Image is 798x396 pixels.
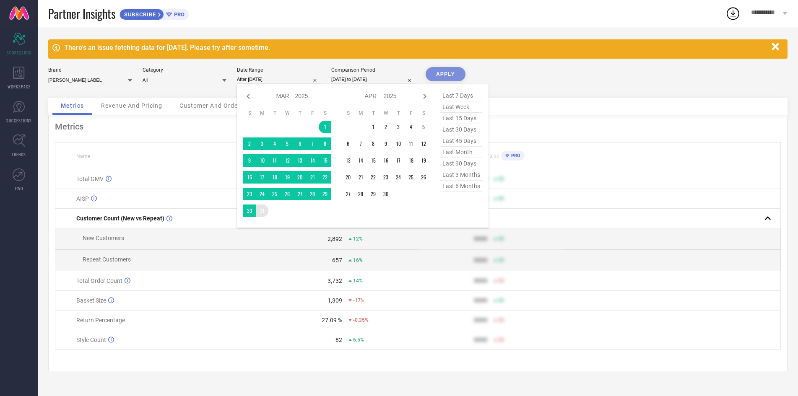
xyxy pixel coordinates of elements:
td: Thu Mar 06 2025 [294,137,306,150]
td: Wed Apr 16 2025 [380,154,392,167]
div: 9999 [474,236,487,242]
span: Customer Count (New vs Repeat) [76,215,164,222]
div: Previous month [243,91,253,101]
span: -0.35% [353,317,369,323]
td: Tue Apr 01 2025 [367,121,380,133]
th: Monday [354,110,367,116]
td: Sat Mar 22 2025 [319,171,331,184]
span: Style Count [76,336,106,343]
td: Mon Mar 24 2025 [256,188,268,200]
span: 14% [353,278,363,284]
th: Monday [256,110,268,116]
td: Fri Apr 04 2025 [405,121,417,133]
td: Sun Apr 27 2025 [342,188,354,200]
div: There's an issue fetching data for [DATE]. Please try after sometime. [64,44,767,52]
input: Select date range [237,75,321,84]
th: Wednesday [380,110,392,116]
span: Basket Size [76,297,106,304]
span: last 30 days [440,124,482,135]
span: 50 [498,236,504,242]
span: 50 [498,176,504,182]
span: TRENDS [12,151,26,158]
td: Thu Apr 10 2025 [392,137,405,150]
td: Wed Mar 19 2025 [281,171,294,184]
div: 9999 [474,317,487,324]
span: SCORECARDS [7,49,31,56]
span: last 3 months [440,169,482,181]
td: Tue Mar 18 2025 [268,171,281,184]
td: Sat Apr 05 2025 [417,121,430,133]
div: 9999 [474,257,487,264]
th: Sunday [342,110,354,116]
td: Tue Apr 08 2025 [367,137,380,150]
span: SUBSCRIBE [120,11,158,18]
td: Wed Mar 26 2025 [281,188,294,200]
div: 657 [332,257,342,264]
span: FWD [15,185,23,192]
span: Total GMV [76,176,104,182]
div: Brand [48,67,132,73]
td: Thu Mar 20 2025 [294,171,306,184]
th: Saturday [417,110,430,116]
span: last 45 days [440,135,482,147]
td: Mon Mar 03 2025 [256,137,268,150]
td: Sun Mar 09 2025 [243,154,256,167]
td: Tue Mar 25 2025 [268,188,281,200]
span: last 6 months [440,181,482,192]
span: 50 [498,317,504,323]
div: 27.09 % [322,317,342,324]
div: 82 [335,336,342,343]
span: AISP [76,195,89,202]
input: Select comparison period [331,75,415,84]
th: Thursday [294,110,306,116]
td: Mon Mar 10 2025 [256,154,268,167]
td: Mon Apr 21 2025 [354,171,367,184]
span: PRO [509,153,520,158]
span: Revenue And Pricing [101,102,162,109]
div: 1,309 [328,297,342,304]
span: Metrics [61,102,84,109]
td: Fri Mar 14 2025 [306,154,319,167]
td: Mon Mar 31 2025 [256,204,268,217]
span: Name [76,153,90,159]
td: Sat Mar 29 2025 [319,188,331,200]
td: Tue Mar 11 2025 [268,154,281,167]
td: Mon Apr 28 2025 [354,188,367,200]
td: Thu Apr 17 2025 [392,154,405,167]
td: Mon Apr 14 2025 [354,154,367,167]
th: Thursday [392,110,405,116]
td: Sat Apr 12 2025 [417,137,430,150]
td: Tue Mar 04 2025 [268,137,281,150]
span: Customer And Orders [179,102,244,109]
span: 12% [353,236,363,242]
div: Open download list [725,6,741,21]
span: last week [440,101,482,113]
td: Tue Apr 29 2025 [367,188,380,200]
a: SUBSCRIBEPRO [120,7,189,20]
span: 50 [498,257,504,263]
span: Total Order Count [76,277,122,284]
span: Partner Insights [48,5,115,22]
td: Thu Mar 27 2025 [294,188,306,200]
span: Return Percentage [76,317,125,324]
td: Sun Apr 06 2025 [342,137,354,150]
td: Sat Mar 01 2025 [319,121,331,133]
div: Comparison Period [331,67,415,73]
div: Date Range [237,67,321,73]
th: Friday [405,110,417,116]
td: Fri Apr 25 2025 [405,171,417,184]
td: Wed Apr 30 2025 [380,188,392,200]
th: Wednesday [281,110,294,116]
div: 3,732 [328,277,342,284]
td: Wed Apr 23 2025 [380,171,392,184]
th: Tuesday [268,110,281,116]
span: 50 [498,278,504,284]
td: Sun Mar 30 2025 [243,204,256,217]
th: Saturday [319,110,331,116]
td: Fri Apr 11 2025 [405,137,417,150]
td: Thu Apr 03 2025 [392,121,405,133]
span: 50 [498,337,504,343]
div: 2,892 [328,236,342,242]
span: -17% [353,298,364,303]
td: Sun Mar 02 2025 [243,137,256,150]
